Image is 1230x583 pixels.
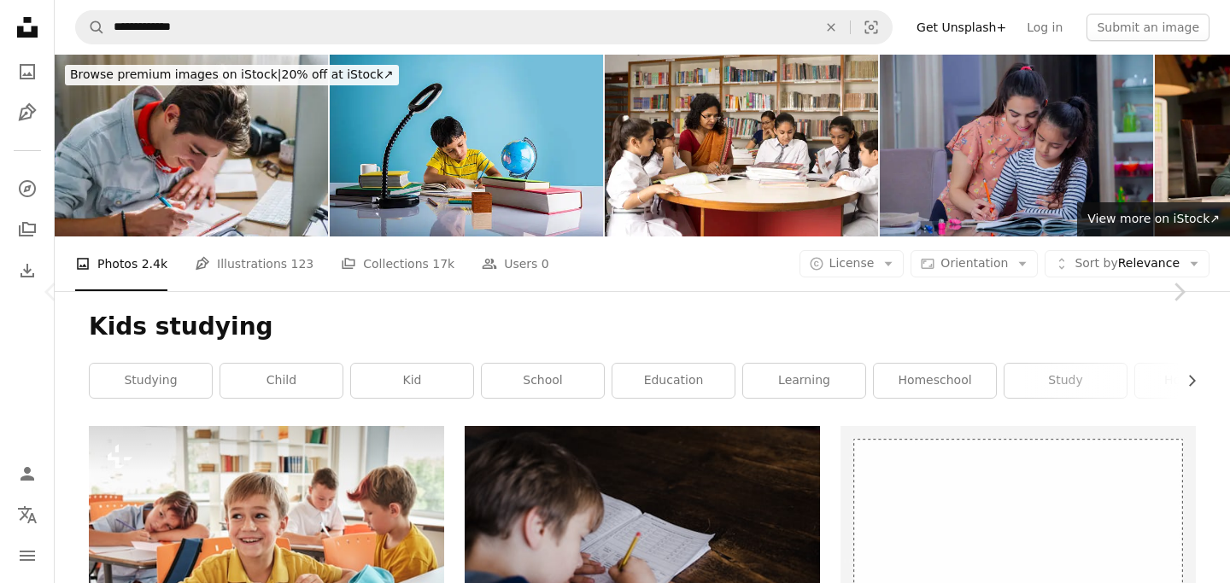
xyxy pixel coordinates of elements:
[90,364,212,398] a: studying
[65,65,399,85] div: 20% off at iStock ↗
[1077,202,1230,236] a: View more on iStock↗
[10,457,44,491] a: Log in / Sign up
[1087,212,1220,225] span: View more on iStock ↗
[75,10,893,44] form: Find visuals sitewide
[605,55,878,236] img: Female teachers teaching students in library at school
[851,11,892,44] button: Visual search
[1176,364,1196,398] button: scroll list to the right
[10,55,44,89] a: Photos
[743,364,865,398] a: learning
[612,364,735,398] a: education
[10,172,44,206] a: Explore
[10,96,44,130] a: Illustrations
[89,312,1196,342] h1: Kids studying
[482,364,604,398] a: school
[1086,14,1209,41] button: Submit an image
[10,539,44,573] button: Menu
[55,55,409,96] a: Browse premium images on iStock|20% off at iStock↗
[1127,210,1230,374] a: Next
[542,254,549,273] span: 0
[291,254,314,273] span: 123
[195,236,313,291] a: Illustrations 123
[940,256,1008,270] span: Orientation
[880,55,1153,236] img: Getting help with my tasks. stock photo
[1075,255,1180,272] span: Relevance
[906,14,1016,41] a: Get Unsplash+
[10,498,44,532] button: Language
[351,364,473,398] a: kid
[341,236,454,291] a: Collections 17k
[1016,14,1073,41] a: Log in
[812,11,850,44] button: Clear
[1045,250,1209,277] button: Sort byRelevance
[220,364,343,398] a: child
[829,256,875,270] span: License
[330,55,603,236] img: indian boy or kid studying on study table
[76,11,105,44] button: Search Unsplash
[874,364,996,398] a: homeschool
[911,250,1038,277] button: Orientation
[70,67,281,81] span: Browse premium images on iStock |
[1004,364,1127,398] a: study
[89,536,444,551] a: a young boy sitting at a table in a classroom
[1075,256,1117,270] span: Sort by
[432,254,454,273] span: 17k
[482,236,549,291] a: Users 0
[55,55,328,236] img: Teenage boy doing homework
[799,250,905,277] button: License
[465,551,820,567] a: boy writing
